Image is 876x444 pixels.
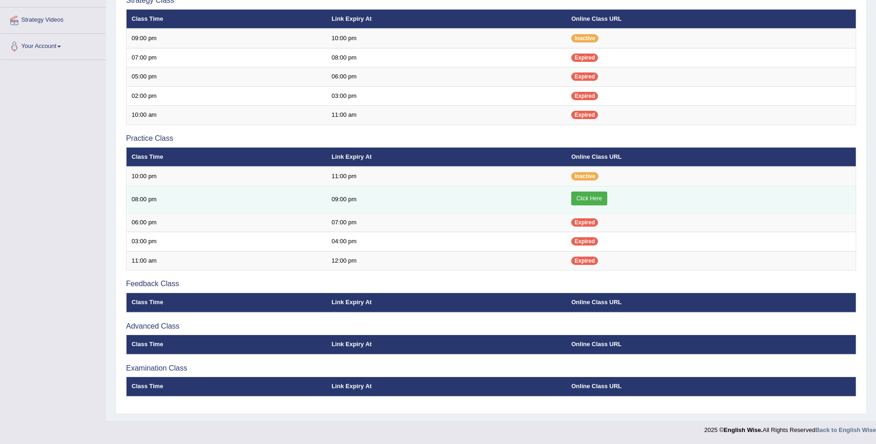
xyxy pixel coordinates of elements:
[326,335,566,354] th: Link Expiry At
[127,147,326,167] th: Class Time
[0,7,106,30] a: Strategy Videos
[127,106,326,125] td: 10:00 am
[571,172,598,180] span: Inactive
[0,34,106,57] a: Your Account
[326,213,566,232] td: 07:00 pm
[326,106,566,125] td: 11:00 am
[326,232,566,252] td: 04:00 pm
[126,322,856,330] h3: Advanced Class
[326,167,566,186] td: 11:00 pm
[127,232,326,252] td: 03:00 pm
[571,72,598,81] span: Expired
[326,48,566,67] td: 08:00 pm
[326,67,566,87] td: 06:00 pm
[566,335,856,354] th: Online Class URL
[126,364,856,372] h3: Examination Class
[326,29,566,48] td: 10:00 pm
[326,9,566,29] th: Link Expiry At
[571,54,598,62] span: Expired
[724,426,762,433] strong: English Wise.
[326,186,566,213] td: 09:00 pm
[127,86,326,106] td: 02:00 pm
[326,147,566,167] th: Link Expiry At
[566,147,856,167] th: Online Class URL
[704,421,876,434] div: 2025 © All Rights Reserved
[127,213,326,232] td: 06:00 pm
[571,192,607,205] a: Click Here
[127,335,326,354] th: Class Time
[566,293,856,312] th: Online Class URL
[566,9,856,29] th: Online Class URL
[816,426,876,433] a: Back to English Wise
[326,377,566,396] th: Link Expiry At
[571,237,598,246] span: Expired
[127,377,326,396] th: Class Time
[571,34,598,42] span: Inactive
[126,280,856,288] h3: Feedback Class
[566,377,856,396] th: Online Class URL
[127,48,326,67] td: 07:00 pm
[127,251,326,270] td: 11:00 am
[127,67,326,87] td: 05:00 pm
[127,293,326,312] th: Class Time
[571,257,598,265] span: Expired
[127,167,326,186] td: 10:00 pm
[326,86,566,106] td: 03:00 pm
[127,29,326,48] td: 09:00 pm
[571,92,598,100] span: Expired
[571,111,598,119] span: Expired
[126,134,856,143] h3: Practice Class
[571,218,598,227] span: Expired
[326,251,566,270] td: 12:00 pm
[326,293,566,312] th: Link Expiry At
[127,9,326,29] th: Class Time
[127,186,326,213] td: 08:00 pm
